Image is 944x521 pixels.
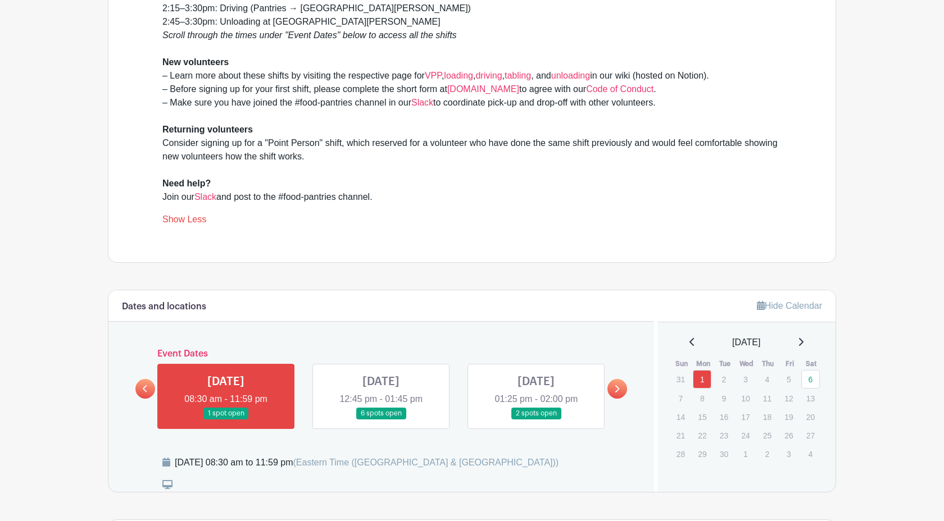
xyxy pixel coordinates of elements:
p: 16 [715,408,733,426]
p: 12 [779,390,798,407]
p: 31 [671,371,690,388]
p: 17 [736,408,755,426]
em: Scroll through the times under "Event Dates" below to access all the shifts [162,30,457,40]
p: 2 [715,371,733,388]
p: 7 [671,390,690,407]
a: Show Less [162,214,206,228]
th: Mon [692,358,714,369]
a: Slack [194,192,216,202]
p: 2 [758,445,777,463]
th: Tue [714,358,736,369]
a: [DOMAIN_NAME] [447,84,519,94]
p: 28 [671,445,690,463]
a: unloading [551,71,590,80]
p: 8 [693,390,711,407]
p: 3 [736,371,755,388]
p: 23 [715,427,733,444]
p: 4 [801,445,820,463]
p: 20 [801,408,820,426]
p: 10 [736,390,755,407]
p: 25 [758,427,777,444]
p: 5 [779,371,798,388]
th: Thu [757,358,779,369]
a: tabling [505,71,531,80]
p: 21 [671,427,690,444]
a: Hide Calendar [757,301,822,310]
span: [DATE] [732,336,760,349]
th: Sat [801,358,823,369]
p: 1 [736,445,755,463]
th: Sun [671,358,693,369]
p: 22 [693,427,711,444]
a: 6 [801,370,820,389]
p: 15 [693,408,711,426]
p: 24 [736,427,755,444]
p: 26 [779,427,798,444]
p: 14 [671,408,690,426]
div: [DATE] 08:30 am to 11:59 pm [175,456,559,469]
p: 11 [758,390,777,407]
h6: Dates and locations [122,301,206,312]
p: 30 [715,445,733,463]
a: loading [444,71,473,80]
a: Slack [411,98,433,107]
a: Code of Conduct [586,84,653,94]
strong: Need help? [162,179,211,188]
p: 29 [693,445,711,463]
p: 18 [758,408,777,426]
strong: Returning volunteers [162,125,253,134]
span: (Eastern Time ([GEOGRAPHIC_DATA] & [GEOGRAPHIC_DATA])) [293,458,559,467]
a: VPP [425,71,442,80]
th: Wed [736,358,757,369]
strong: New volunteers [162,57,229,67]
p: 13 [801,390,820,407]
p: 19 [779,408,798,426]
p: 3 [779,445,798,463]
p: 4 [758,371,777,388]
p: 9 [715,390,733,407]
a: driving [475,71,502,80]
p: 27 [801,427,820,444]
h6: Event Dates [155,349,607,359]
a: 1 [693,370,711,389]
th: Fri [779,358,801,369]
